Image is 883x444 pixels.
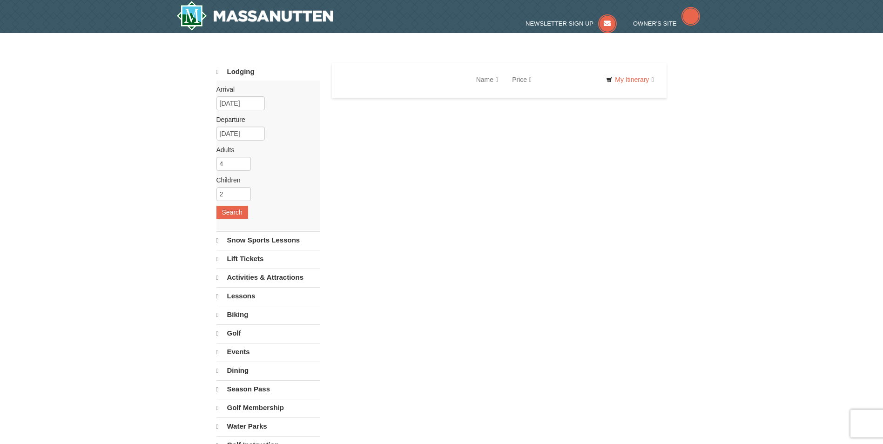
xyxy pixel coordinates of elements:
a: My Itinerary [600,73,660,87]
button: Search [216,206,248,219]
a: Water Parks [216,417,320,435]
a: Golf [216,324,320,342]
a: Biking [216,306,320,323]
a: Price [505,70,539,89]
label: Adults [216,145,313,155]
a: Events [216,343,320,361]
a: Owner's Site [633,20,700,27]
a: Lessons [216,287,320,305]
label: Departure [216,115,313,124]
span: Newsletter Sign Up [526,20,593,27]
a: Lift Tickets [216,250,320,268]
label: Arrival [216,85,313,94]
img: Massanutten Resort Logo [176,1,334,31]
a: Newsletter Sign Up [526,20,617,27]
a: Lodging [216,63,320,81]
a: Golf Membership [216,399,320,417]
a: Massanutten Resort [176,1,334,31]
a: Season Pass [216,380,320,398]
a: Dining [216,362,320,379]
a: Activities & Attractions [216,269,320,286]
label: Children [216,175,313,185]
a: Name [469,70,505,89]
a: Snow Sports Lessons [216,231,320,249]
span: Owner's Site [633,20,677,27]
